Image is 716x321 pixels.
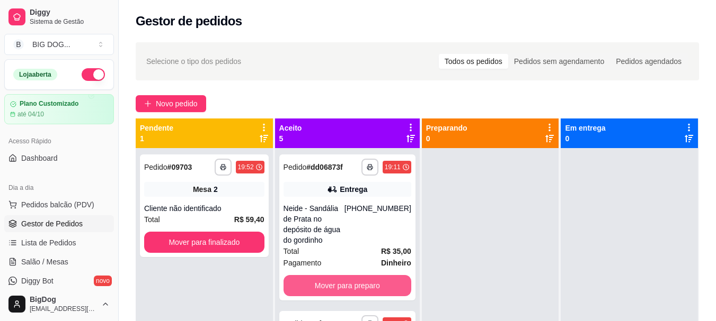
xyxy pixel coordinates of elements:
div: Acesso Rápido [4,133,114,150]
span: BigDog [30,295,97,305]
p: Em entrega [565,123,605,133]
div: Neide - Sandália de Prata no depósito de água do gordinho [284,203,344,245]
span: B [13,39,24,50]
a: Plano Customizadoaté 04/10 [4,94,114,124]
span: Pedido [144,163,167,171]
span: Total [284,245,299,257]
button: Mover para finalizado [144,232,264,253]
button: Pedidos balcão (PDV) [4,196,114,213]
strong: R$ 35,00 [381,247,411,255]
div: Entrega [340,184,367,195]
button: Mover para preparo [284,275,411,296]
span: Pedidos balcão (PDV) [21,199,94,210]
p: 0 [426,133,467,144]
span: Pagamento [284,257,322,269]
div: Cliente não identificado [144,203,264,214]
div: 2 [214,184,218,195]
div: Loja aberta [13,69,57,80]
span: Selecione o tipo dos pedidos [146,56,241,67]
p: 1 [140,133,173,144]
p: 5 [279,133,302,144]
div: Pedidos agendados [610,54,687,69]
span: Pedido [284,163,307,171]
a: Salão / Mesas [4,253,114,270]
a: Lista de Pedidos [4,234,114,251]
span: Sistema de Gestão [30,17,110,26]
div: BIG DOG ... [32,39,70,50]
p: Pendente [140,123,173,133]
span: Lista de Pedidos [21,237,76,248]
button: Novo pedido [136,95,206,112]
span: Total [144,214,160,225]
strong: Dinheiro [381,259,411,267]
div: Dia a dia [4,179,114,196]
article: até 04/10 [17,110,44,118]
div: Todos os pedidos [439,54,508,69]
span: [EMAIL_ADDRESS][DOMAIN_NAME] [30,305,97,313]
span: Dashboard [21,153,58,163]
p: Preparando [426,123,467,133]
div: 19:52 [238,163,254,171]
button: Select a team [4,34,114,55]
a: Gestor de Pedidos [4,215,114,232]
span: plus [144,100,152,107]
button: Alterar Status [82,68,105,81]
article: Plano Customizado [20,100,78,108]
span: Gestor de Pedidos [21,218,83,229]
p: Aceito [279,123,302,133]
a: Diggy Botnovo [4,272,114,289]
span: Diggy Bot [21,276,54,286]
a: DiggySistema de Gestão [4,4,114,30]
div: Pedidos sem agendamento [508,54,610,69]
span: Mesa [193,184,211,195]
h2: Gestor de pedidos [136,13,242,30]
button: BigDog[EMAIL_ADDRESS][DOMAIN_NAME] [4,291,114,317]
strong: # 09703 [167,163,192,171]
div: 19:11 [385,163,401,171]
span: Novo pedido [156,98,198,109]
strong: # dd06873f [306,163,343,171]
span: Salão / Mesas [21,256,68,267]
p: 0 [565,133,605,144]
strong: R$ 59,40 [234,215,264,224]
a: Dashboard [4,150,114,167]
span: Diggy [30,8,110,17]
div: [PHONE_NUMBER] [344,203,411,245]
